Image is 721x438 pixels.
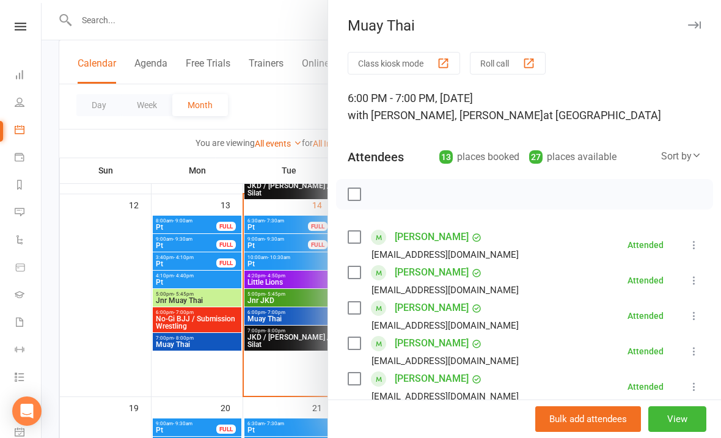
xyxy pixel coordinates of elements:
[371,247,519,263] div: [EMAIL_ADDRESS][DOMAIN_NAME]
[371,282,519,298] div: [EMAIL_ADDRESS][DOMAIN_NAME]
[15,392,42,420] a: What's New
[543,109,661,122] span: at [GEOGRAPHIC_DATA]
[470,52,546,75] button: Roll call
[371,389,519,404] div: [EMAIL_ADDRESS][DOMAIN_NAME]
[395,263,469,282] a: [PERSON_NAME]
[15,172,42,200] a: Reports
[628,382,664,391] div: Attended
[395,369,469,389] a: [PERSON_NAME]
[15,62,42,90] a: Dashboard
[439,150,453,164] div: 13
[648,406,706,432] button: View
[371,353,519,369] div: [EMAIL_ADDRESS][DOMAIN_NAME]
[439,148,519,166] div: places booked
[12,396,42,426] div: Open Intercom Messenger
[348,52,460,75] button: Class kiosk mode
[529,150,543,164] div: 27
[395,334,469,353] a: [PERSON_NAME]
[661,148,701,164] div: Sort by
[15,90,42,117] a: People
[395,298,469,318] a: [PERSON_NAME]
[348,90,701,124] div: 6:00 PM - 7:00 PM, [DATE]
[628,276,664,285] div: Attended
[529,148,617,166] div: places available
[15,145,42,172] a: Payments
[371,318,519,334] div: [EMAIL_ADDRESS][DOMAIN_NAME]
[328,17,721,34] div: Muay Thai
[535,406,641,432] button: Bulk add attendees
[628,241,664,249] div: Attended
[628,347,664,356] div: Attended
[348,148,404,166] div: Attendees
[15,117,42,145] a: Calendar
[348,109,543,122] span: with [PERSON_NAME], [PERSON_NAME]
[15,255,42,282] a: Product Sales
[395,227,469,247] a: [PERSON_NAME]
[628,312,664,320] div: Attended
